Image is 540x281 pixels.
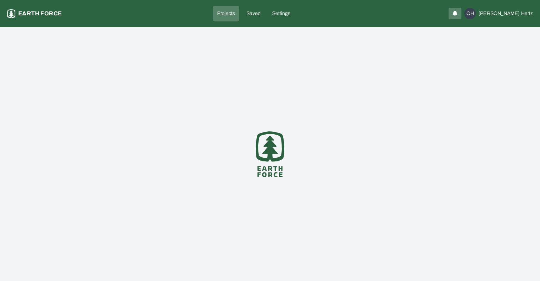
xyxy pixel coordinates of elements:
[464,8,476,19] div: OH
[268,6,295,21] a: Settings
[213,6,239,21] a: Projects
[272,10,290,17] p: Settings
[18,9,62,18] p: Earth force
[464,8,533,19] button: OH[PERSON_NAME]Hertz
[217,10,235,17] p: Projects
[479,10,520,17] span: [PERSON_NAME]
[7,9,15,18] img: earthforce-logo-white-uG4MPadI.svg
[521,10,533,17] span: Hertz
[242,6,265,21] a: Saved
[246,10,261,17] p: Saved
